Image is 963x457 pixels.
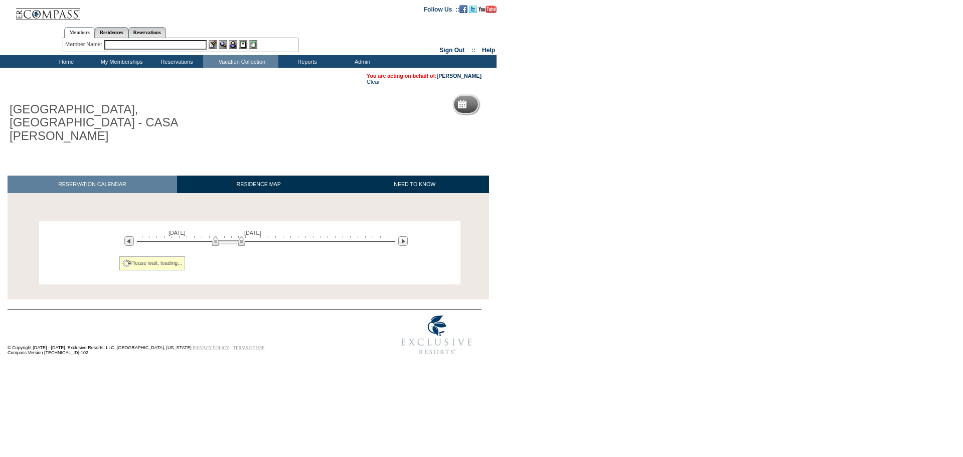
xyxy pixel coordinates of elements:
a: RESERVATION CALENDAR [8,176,177,193]
img: Next [398,236,408,246]
span: [DATE] [244,230,261,236]
td: My Memberships [93,55,148,68]
td: Reservations [148,55,203,68]
td: © Copyright [DATE] - [DATE]. Exclusive Resorts, LLC. [GEOGRAPHIC_DATA], [US_STATE]. Compass Versi... [8,311,359,360]
a: Residences [95,27,128,38]
a: TERMS OF USE [233,345,265,350]
div: Member Name: [65,40,104,49]
td: Follow Us :: [424,5,459,13]
img: Impersonate [229,40,237,49]
a: Subscribe to our YouTube Channel [478,6,497,12]
a: Members [64,27,95,38]
img: View [219,40,227,49]
span: :: [471,47,475,54]
a: NEED TO KNOW [340,176,489,193]
a: Sign Out [439,47,464,54]
h1: [GEOGRAPHIC_DATA], [GEOGRAPHIC_DATA] - CASA [PERSON_NAME] [8,101,232,144]
div: Please wait, loading... [119,256,186,270]
h5: Reservation Calendar [470,101,547,108]
a: Follow us on Twitter [469,6,477,12]
img: Previous [124,236,134,246]
a: [PERSON_NAME] [437,73,481,79]
img: Subscribe to our YouTube Channel [478,6,497,13]
img: Follow us on Twitter [469,5,477,13]
td: Home [38,55,93,68]
a: Reservations [128,27,166,38]
img: b_edit.gif [209,40,217,49]
td: Vacation Collection [203,55,278,68]
img: Exclusive Resorts [392,310,481,360]
td: Admin [334,55,389,68]
a: PRIVACY POLICY [193,345,229,350]
img: spinner2.gif [122,259,130,267]
img: Become our fan on Facebook [459,5,467,13]
a: Clear [367,79,380,85]
a: RESIDENCE MAP [177,176,341,193]
a: Help [482,47,495,54]
span: [DATE] [169,230,186,236]
img: Reservations [239,40,247,49]
span: You are acting on behalf of: [367,73,481,79]
img: b_calculator.gif [249,40,257,49]
a: Become our fan on Facebook [459,6,467,12]
td: Reports [278,55,334,68]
